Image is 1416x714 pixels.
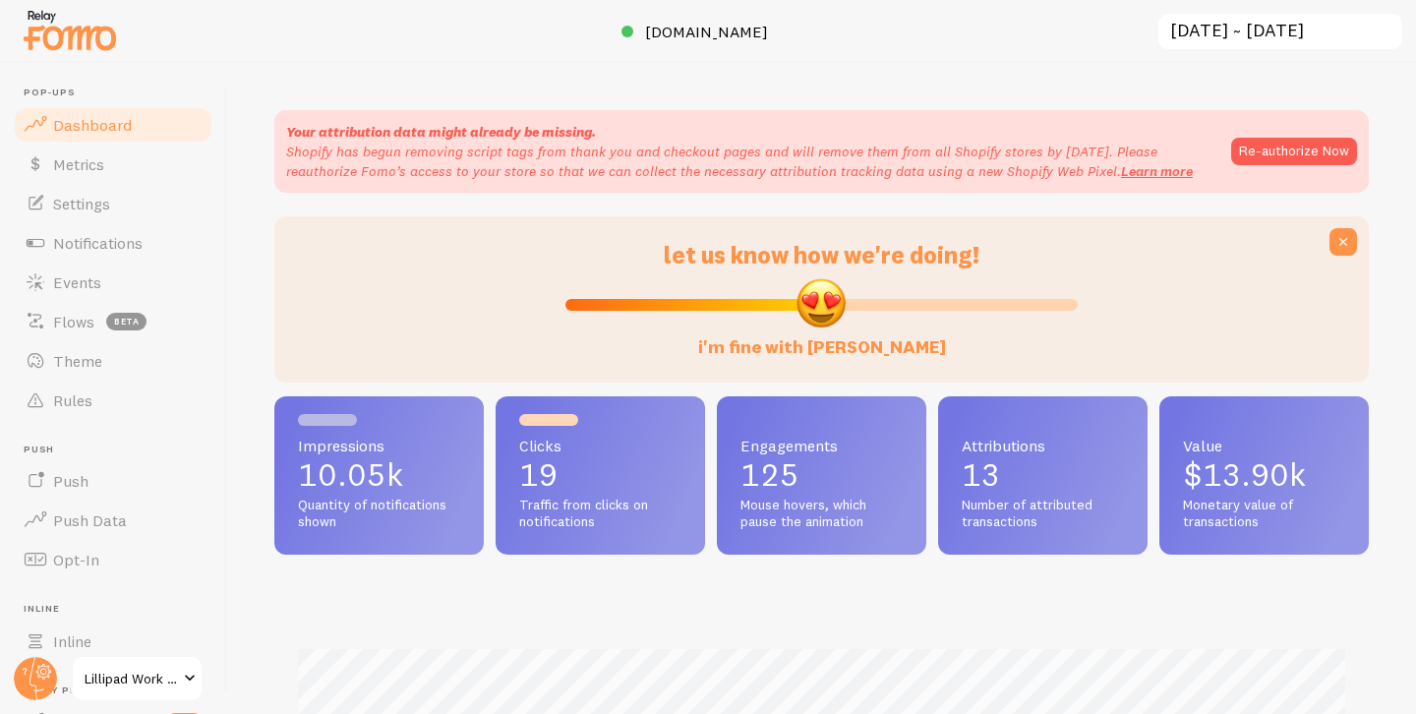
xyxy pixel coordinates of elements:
[12,622,214,661] a: Inline
[53,390,92,410] span: Rules
[1183,497,1345,531] span: Monetary value of transactions
[12,223,214,263] a: Notifications
[53,550,99,569] span: Opt-In
[24,87,214,99] span: Pop-ups
[519,438,681,453] span: Clicks
[53,272,101,292] span: Events
[24,603,214,616] span: Inline
[12,341,214,381] a: Theme
[12,302,214,341] a: Flows beta
[286,123,596,141] strong: Your attribution data might already be missing.
[12,105,214,145] a: Dashboard
[1121,162,1193,180] a: Learn more
[740,497,903,531] span: Mouse hovers, which pause the animation
[1183,438,1345,453] span: Value
[106,313,147,330] span: beta
[53,510,127,530] span: Push Data
[12,184,214,223] a: Settings
[53,471,88,491] span: Push
[519,497,681,531] span: Traffic from clicks on notifications
[962,497,1124,531] span: Number of attributed transactions
[85,667,178,690] span: Lillipad Work Solutions
[795,276,848,329] img: emoji.png
[12,381,214,420] a: Rules
[298,438,460,453] span: Impressions
[53,115,132,135] span: Dashboard
[1231,138,1357,165] button: Re-authorize Now
[740,438,903,453] span: Engagements
[53,154,104,174] span: Metrics
[71,655,204,702] a: Lillipad Work Solutions
[298,459,460,491] p: 10.05k
[12,145,214,184] a: Metrics
[740,459,903,491] p: 125
[24,444,214,456] span: Push
[698,317,946,359] label: i'm fine with [PERSON_NAME]
[53,312,94,331] span: Flows
[1183,455,1306,494] span: $13.90k
[53,233,143,253] span: Notifications
[519,459,681,491] p: 19
[12,461,214,501] a: Push
[53,631,91,651] span: Inline
[664,240,979,269] span: let us know how we're doing!
[12,540,214,579] a: Opt-In
[12,501,214,540] a: Push Data
[962,459,1124,491] p: 13
[12,263,214,302] a: Events
[962,438,1124,453] span: Attributions
[286,142,1211,181] p: Shopify has begun removing script tags from thank you and checkout pages and will remove them fro...
[53,194,110,213] span: Settings
[298,497,460,531] span: Quantity of notifications shown
[21,5,119,55] img: fomo-relay-logo-orange.svg
[53,351,102,371] span: Theme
